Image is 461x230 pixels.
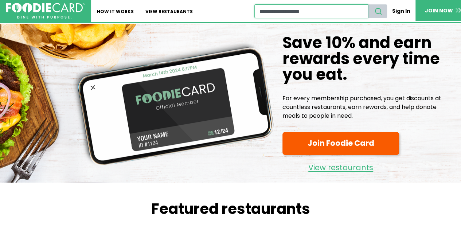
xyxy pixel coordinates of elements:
a: Join Foodie Card [282,132,399,155]
h2: Featured restaurants [12,200,449,218]
input: restaurant search [254,4,368,18]
a: Sign In [387,4,415,18]
a: View restaurants [282,158,399,174]
p: For every membership purchased, you get discounts at countless restaurants, earn rewards, and hel... [282,94,455,120]
img: FoodieCard; Eat, Drink, Save, Donate [6,3,85,19]
button: search [368,4,387,18]
h1: Save 10% and earn rewards every time you eat. [282,35,455,82]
